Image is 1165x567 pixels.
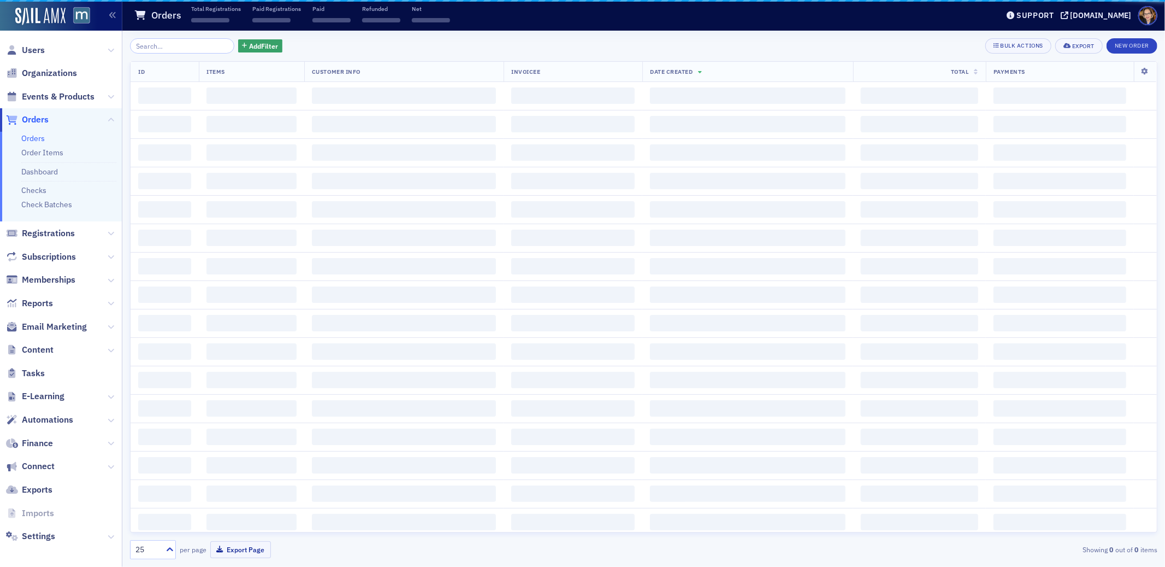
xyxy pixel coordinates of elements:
[138,400,191,417] span: ‌
[312,18,351,22] span: ‌
[511,514,635,530] span: ‌
[993,144,1126,161] span: ‌
[6,344,54,356] a: Content
[21,167,58,177] a: Dashboard
[861,343,978,360] span: ‌
[22,437,53,449] span: Finance
[312,372,496,388] span: ‌
[22,251,76,263] span: Subscriptions
[861,400,978,417] span: ‌
[138,514,191,530] span: ‌
[6,67,77,79] a: Organizations
[412,5,450,13] p: Net
[650,372,845,388] span: ‌
[206,514,297,530] span: ‌
[312,68,360,75] span: Customer Info
[985,38,1051,54] button: Bulk Actions
[206,343,297,360] span: ‌
[22,321,87,333] span: Email Marketing
[511,429,635,445] span: ‌
[312,144,496,161] span: ‌
[22,367,45,379] span: Tasks
[206,87,297,104] span: ‌
[312,343,496,360] span: ‌
[21,200,72,209] a: Check Batches
[511,116,635,132] span: ‌
[22,44,45,56] span: Users
[252,18,291,22] span: ‌
[511,372,635,388] span: ‌
[650,230,845,246] span: ‌
[993,457,1126,474] span: ‌
[22,297,53,309] span: Reports
[138,173,191,189] span: ‌
[66,7,90,26] a: View Homepage
[22,91,94,103] span: Events & Products
[993,343,1126,360] span: ‌
[249,41,278,51] span: Add Filter
[22,530,55,542] span: Settings
[238,39,283,53] button: AddFilter
[511,144,635,161] span: ‌
[861,429,978,445] span: ‌
[15,8,66,25] a: SailAMX
[22,114,49,126] span: Orders
[22,227,75,239] span: Registrations
[151,9,181,22] h1: Orders
[206,144,297,161] span: ‌
[138,457,191,474] span: ‌
[206,486,297,502] span: ‌
[206,287,297,303] span: ‌
[861,287,978,303] span: ‌
[312,429,496,445] span: ‌
[22,414,73,426] span: Automations
[206,68,225,75] span: Items
[138,343,191,360] span: ‌
[511,400,635,417] span: ‌
[138,315,191,331] span: ‌
[650,173,845,189] span: ‌
[312,116,496,132] span: ‌
[6,437,53,449] a: Finance
[6,530,55,542] a: Settings
[993,230,1126,246] span: ‌
[6,91,94,103] a: Events & Products
[511,258,635,274] span: ‌
[511,486,635,502] span: ‌
[861,514,978,530] span: ‌
[6,44,45,56] a: Users
[951,68,969,75] span: Total
[993,258,1126,274] span: ‌
[650,400,845,417] span: ‌
[993,201,1126,218] span: ‌
[312,400,496,417] span: ‌
[22,507,54,519] span: Imports
[511,343,635,360] span: ‌
[511,201,635,218] span: ‌
[861,144,978,161] span: ‌
[861,258,978,274] span: ‌
[823,545,1157,554] div: Showing out of items
[511,287,635,303] span: ‌
[1133,545,1140,554] strong: 0
[650,87,845,104] span: ‌
[73,7,90,24] img: SailAMX
[650,457,845,474] span: ‌
[206,400,297,417] span: ‌
[6,251,76,263] a: Subscriptions
[993,514,1126,530] span: ‌
[6,274,75,286] a: Memberships
[312,258,496,274] span: ‌
[191,18,229,22] span: ‌
[6,367,45,379] a: Tasks
[861,230,978,246] span: ‌
[312,201,496,218] span: ‌
[6,414,73,426] a: Automations
[1072,43,1095,49] div: Export
[206,173,297,189] span: ‌
[650,68,693,75] span: Date Created
[362,18,400,22] span: ‌
[650,144,845,161] span: ‌
[412,18,450,22] span: ‌
[312,87,496,104] span: ‌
